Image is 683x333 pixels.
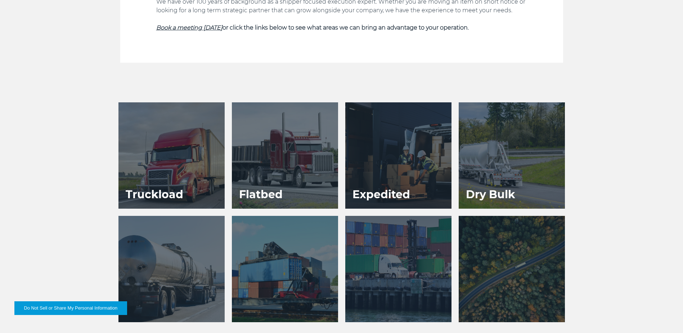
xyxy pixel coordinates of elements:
[156,24,223,31] a: Book a meeting [DATE]
[118,102,225,209] a: Truckload
[156,24,469,31] strong: or click the links below to see what areas we can bring an advantage to your operation.
[232,102,338,209] a: Flatbed
[14,301,127,315] button: Do Not Sell or Share My Personal Information
[345,181,417,209] h3: Expedited
[459,102,565,209] a: Dry Bulk
[459,181,522,209] h3: Dry Bulk
[232,181,290,209] h3: Flatbed
[118,181,190,209] h3: Truckload
[345,102,451,209] a: Expedited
